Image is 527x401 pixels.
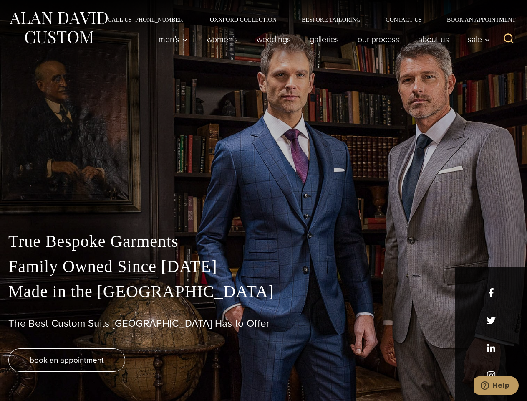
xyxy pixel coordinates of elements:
nav: Primary Navigation [149,31,495,48]
button: Sale sub menu toggle [459,31,495,48]
a: Bespoke Tailoring [289,17,373,23]
a: Call Us [PHONE_NUMBER] [95,17,197,23]
a: Oxxford Collection [197,17,289,23]
a: Our Process [348,31,409,48]
span: book an appointment [30,354,104,366]
a: Galleries [300,31,348,48]
nav: Secondary Navigation [95,17,519,23]
a: book an appointment [8,348,125,372]
img: Alan David Custom [8,9,108,46]
a: About Us [409,31,459,48]
h1: The Best Custom Suits [GEOGRAPHIC_DATA] Has to Offer [8,317,519,330]
a: Women’s [197,31,247,48]
p: True Bespoke Garments Family Owned Since [DATE] Made in the [GEOGRAPHIC_DATA] [8,229,519,304]
a: weddings [247,31,300,48]
button: Men’s sub menu toggle [149,31,197,48]
a: Book an Appointment [434,17,519,23]
iframe: Opens a widget where you can chat to one of our agents [474,376,519,397]
a: Contact Us [373,17,434,23]
button: View Search Form [499,29,519,49]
